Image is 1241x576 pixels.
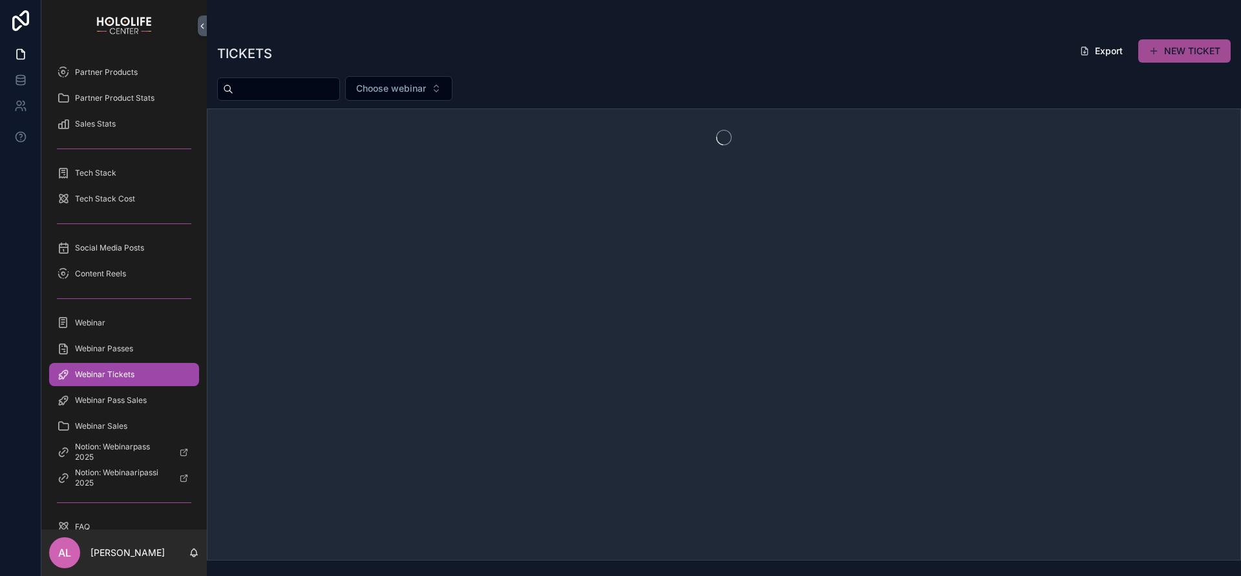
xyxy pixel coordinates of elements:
span: Notion: Webinarpass 2025 [75,442,169,462]
span: Webinar Sales [75,421,127,431]
a: FAQ [49,515,199,539]
span: Partner Product Stats [75,93,154,103]
span: Tech Stack Cost [75,194,135,204]
button: Select Button [345,76,452,101]
span: Tech Stack [75,168,116,178]
span: AL [58,545,71,561]
span: Content Reels [75,269,126,279]
span: Webinar Passes [75,344,133,354]
span: Webinar Pass Sales [75,395,147,406]
a: Sales Stats [49,112,199,136]
h1: TICKETS [217,45,272,63]
div: scrollable content [41,52,207,530]
button: Export [1069,39,1133,63]
span: Sales Stats [75,119,116,129]
button: NEW TICKET [1138,39,1231,63]
span: Webinar Tickets [75,369,134,380]
a: Tech Stack Cost [49,187,199,211]
span: Webinar [75,318,105,328]
a: Webinar [49,311,199,334]
a: Content Reels [49,262,199,285]
span: Partner Products [75,67,138,77]
p: [PERSON_NAME] [90,546,165,559]
a: Webinar Sales [49,415,199,438]
span: Choose webinar [356,82,426,95]
a: Webinar Tickets [49,363,199,386]
a: Notion: Webinarpass 2025 [49,440,199,464]
a: Webinar Passes [49,337,199,360]
a: Webinar Pass Sales [49,389,199,412]
a: Notion: Webinaaripassi 2025 [49,466,199,489]
img: App logo [96,15,151,36]
a: Tech Stack [49,161,199,185]
a: Partner Products [49,61,199,84]
span: Social Media Posts [75,243,144,253]
span: FAQ [75,522,90,532]
a: Social Media Posts [49,236,199,260]
span: Notion: Webinaaripassi 2025 [75,468,169,488]
a: Partner Product Stats [49,87,199,110]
